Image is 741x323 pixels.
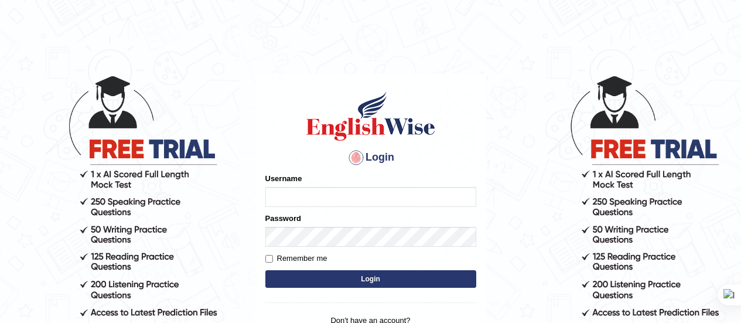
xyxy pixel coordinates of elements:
[265,148,476,167] h4: Login
[265,173,302,184] label: Username
[304,90,438,142] img: Logo of English Wise sign in for intelligent practice with AI
[265,255,273,263] input: Remember me
[265,253,327,264] label: Remember me
[265,213,301,224] label: Password
[265,270,476,288] button: Login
